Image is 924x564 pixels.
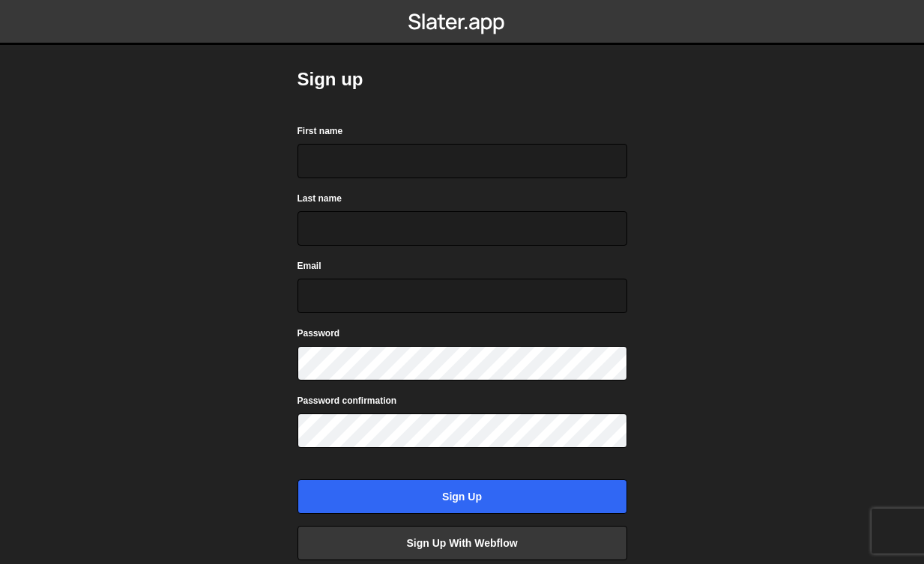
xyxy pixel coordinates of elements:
label: Password confirmation [298,393,397,408]
label: Last name [298,191,342,206]
label: Password [298,326,340,341]
label: Email [298,258,321,273]
a: Sign up with Webflow [298,526,627,560]
h2: Sign up [298,67,627,91]
input: Sign up [298,479,627,514]
label: First name [298,124,343,139]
